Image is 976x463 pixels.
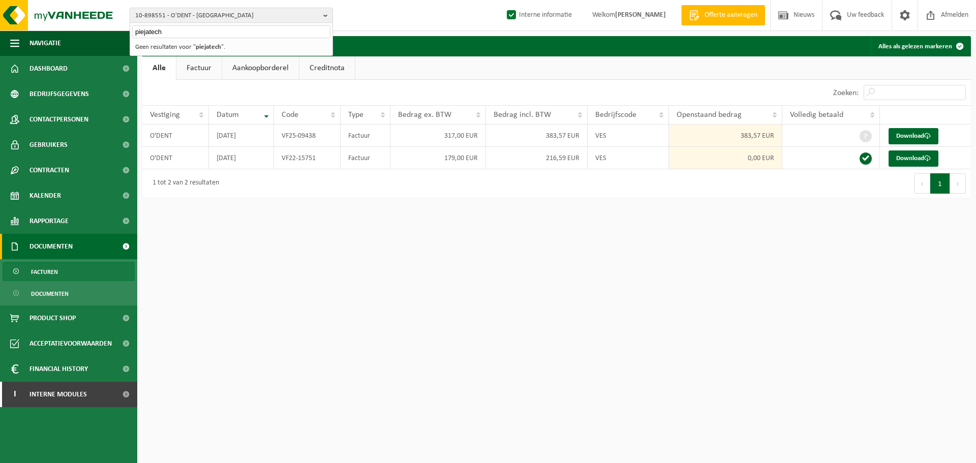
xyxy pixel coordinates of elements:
[348,111,363,119] span: Type
[588,125,669,147] td: VES
[398,111,451,119] span: Bedrag ex. BTW
[29,234,73,259] span: Documenten
[274,125,341,147] td: VF25-09438
[494,111,551,119] span: Bedrag incl. BTW
[505,8,572,23] label: Interne informatie
[29,81,89,107] span: Bedrijfsgegevens
[196,44,221,50] strong: piejatech
[669,147,782,169] td: 0,00 EUR
[486,125,587,147] td: 383,57 EUR
[29,56,68,81] span: Dashboard
[889,128,938,144] a: Download
[150,111,180,119] span: Vestiging
[142,125,209,147] td: O'DENT
[29,208,69,234] span: Rapportage
[29,331,112,356] span: Acceptatievoorwaarden
[390,125,486,147] td: 317,00 EUR
[299,56,355,80] a: Creditnota
[790,111,843,119] span: Volledig betaald
[135,8,319,23] span: 10-898551 - O'DENT - [GEOGRAPHIC_DATA]
[10,382,19,407] span: I
[222,56,299,80] a: Aankoopborderel
[142,56,176,80] a: Alle
[870,36,970,56] button: Alles als gelezen markeren
[274,147,341,169] td: VF22-15751
[914,173,930,194] button: Previous
[341,147,390,169] td: Factuur
[132,25,330,38] input: Zoeken naar gekoppelde vestigingen
[29,30,61,56] span: Navigatie
[217,111,239,119] span: Datum
[3,284,135,303] a: Documenten
[31,262,58,282] span: Facturen
[209,125,273,147] td: [DATE]
[341,125,390,147] td: Factuur
[29,132,68,158] span: Gebruikers
[147,174,219,193] div: 1 tot 2 van 2 resultaten
[176,56,222,80] a: Factuur
[702,10,760,20] span: Offerte aanvragen
[390,147,486,169] td: 179,00 EUR
[132,41,330,53] li: Geen resultaten voor " ".
[29,183,61,208] span: Kalender
[889,150,938,167] a: Download
[669,125,782,147] td: 383,57 EUR
[29,158,69,183] span: Contracten
[29,107,88,132] span: Contactpersonen
[833,89,859,97] label: Zoeken:
[29,305,76,331] span: Product Shop
[29,356,88,382] span: Financial History
[615,11,666,19] strong: [PERSON_NAME]
[588,147,669,169] td: VES
[950,173,966,194] button: Next
[677,111,742,119] span: Openstaand bedrag
[595,111,636,119] span: Bedrijfscode
[29,382,87,407] span: Interne modules
[31,284,69,303] span: Documenten
[3,262,135,281] a: Facturen
[130,8,333,23] button: 10-898551 - O'DENT - [GEOGRAPHIC_DATA]
[142,147,209,169] td: O'DENT
[681,5,765,25] a: Offerte aanvragen
[930,173,950,194] button: 1
[486,147,587,169] td: 216,59 EUR
[282,111,298,119] span: Code
[209,147,273,169] td: [DATE]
